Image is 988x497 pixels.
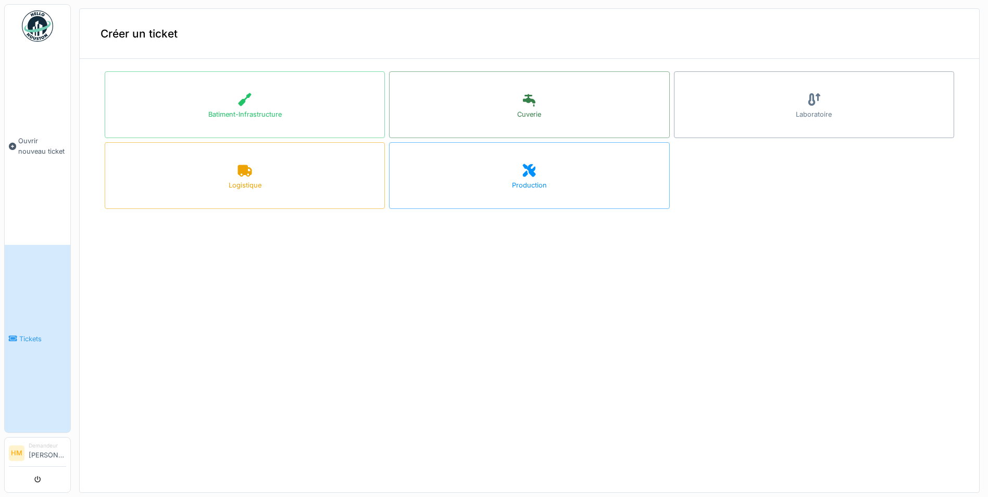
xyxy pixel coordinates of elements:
span: Tickets [19,334,66,344]
div: Production [512,180,547,190]
a: HM Demandeur[PERSON_NAME] [9,442,66,467]
a: Ouvrir nouveau ticket [5,47,70,245]
div: Laboratoire [796,109,832,119]
span: Ouvrir nouveau ticket [18,136,66,156]
div: Batiment-Infrastructure [208,109,282,119]
div: Demandeur [29,442,66,450]
div: Cuverie [517,109,541,119]
div: Créer un ticket [80,9,979,59]
li: HM [9,445,24,461]
li: [PERSON_NAME] [29,442,66,464]
img: Badge_color-CXgf-gQk.svg [22,10,53,42]
div: Logistique [229,180,261,190]
a: Tickets [5,245,70,432]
